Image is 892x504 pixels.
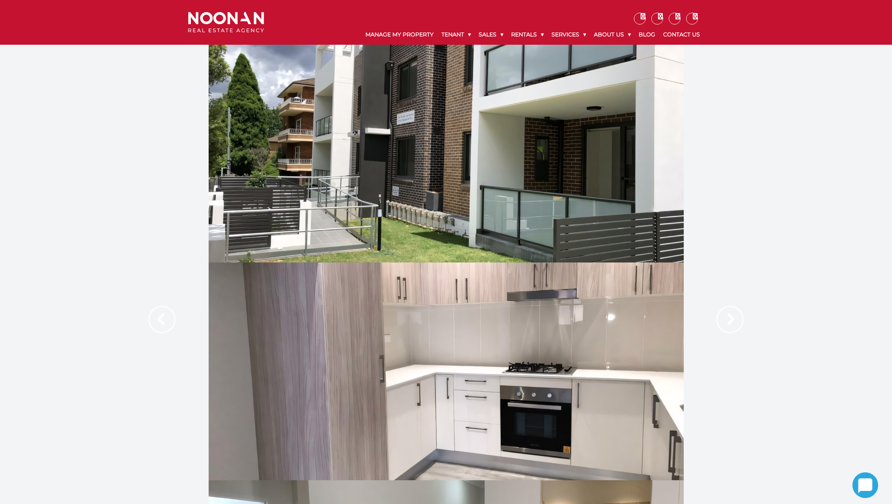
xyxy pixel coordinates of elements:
a: Tenant [437,25,475,45]
a: Contact Us [659,25,704,45]
a: About Us [590,25,635,45]
a: Sales [475,25,507,45]
a: Manage My Property [361,25,437,45]
a: Services [548,25,590,45]
img: Arrow slider [717,306,744,333]
img: Arrow slider [148,306,175,333]
a: Rentals [507,25,548,45]
a: Blog [635,25,659,45]
img: Noonan Real Estate Agency [188,12,264,33]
